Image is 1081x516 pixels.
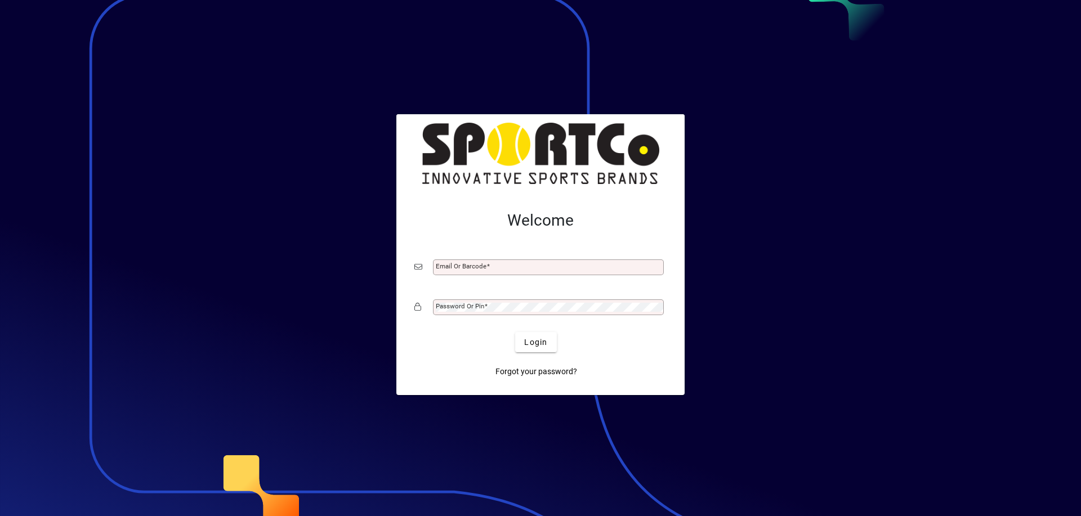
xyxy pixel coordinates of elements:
[436,262,486,270] mat-label: Email or Barcode
[524,336,547,348] span: Login
[515,332,556,352] button: Login
[491,361,582,382] a: Forgot your password?
[495,366,577,378] span: Forgot your password?
[436,302,484,310] mat-label: Password or Pin
[414,211,667,230] h2: Welcome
